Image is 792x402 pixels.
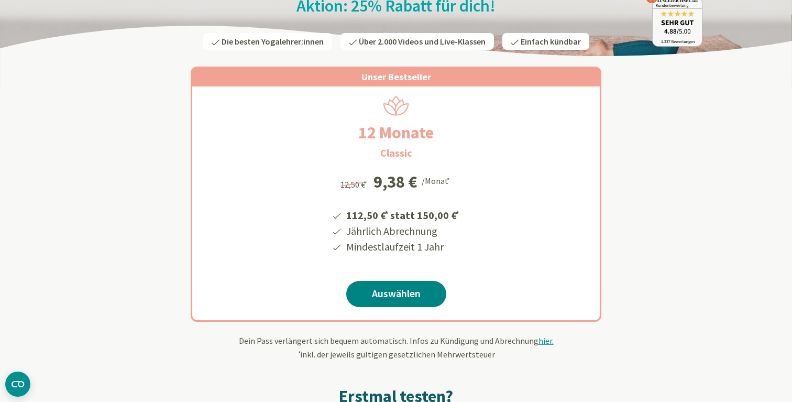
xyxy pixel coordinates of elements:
[345,239,461,255] li: Mindestlaufzeit 1 Jahr
[345,223,461,239] li: Jährlich Abrechnung
[340,179,368,190] span: 12,50 €
[373,173,417,190] div: 9,38 €
[538,335,554,346] span: hier.
[90,334,702,361] div: Dein Pass verlängert sich bequem automatisch. Infos zu Kündigung und Abrechnung
[361,71,431,83] span: Unser Bestseller
[359,36,486,47] span: Über 2.000 Videos und Live-Klassen
[422,173,452,187] div: /Monat
[521,36,581,47] span: Einfach kündbar
[5,372,30,397] button: CMP-Widget öffnen
[380,145,412,161] h3: Classic
[297,349,495,360] span: inkl. der jeweils gültigen gesetzlichen Mehrwertsteuer
[222,36,324,47] span: Die besten Yogalehrer:innen
[333,120,459,145] h2: 12 Monate
[346,281,446,307] a: Auswählen
[345,205,461,223] li: 112,50 € statt 150,00 €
